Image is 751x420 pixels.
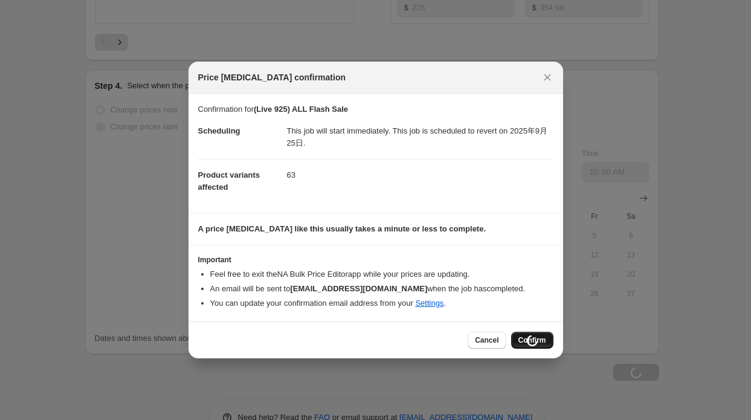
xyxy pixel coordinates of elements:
[290,284,427,293] b: [EMAIL_ADDRESS][DOMAIN_NAME]
[539,69,556,86] button: Close
[210,268,553,280] li: Feel free to exit the NA Bulk Price Editor app while your prices are updating.
[198,224,486,233] b: A price [MEDICAL_DATA] like this usually takes a minute or less to complete.
[198,170,260,192] span: Product variants affected
[198,255,553,265] h3: Important
[254,105,348,114] b: (Live 925) ALL Flash Sale
[198,103,553,115] p: Confirmation for
[198,71,346,83] span: Price [MEDICAL_DATA] confirmation
[287,159,553,191] dd: 63
[475,335,498,345] span: Cancel
[287,115,553,159] dd: This job will start immediately. This job is scheduled to revert on 2025年9月25日.
[415,299,443,308] a: Settings
[210,297,553,309] li: You can update your confirmation email address from your .
[198,126,240,135] span: Scheduling
[468,332,506,349] button: Cancel
[210,283,553,295] li: An email will be sent to when the job has completed .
